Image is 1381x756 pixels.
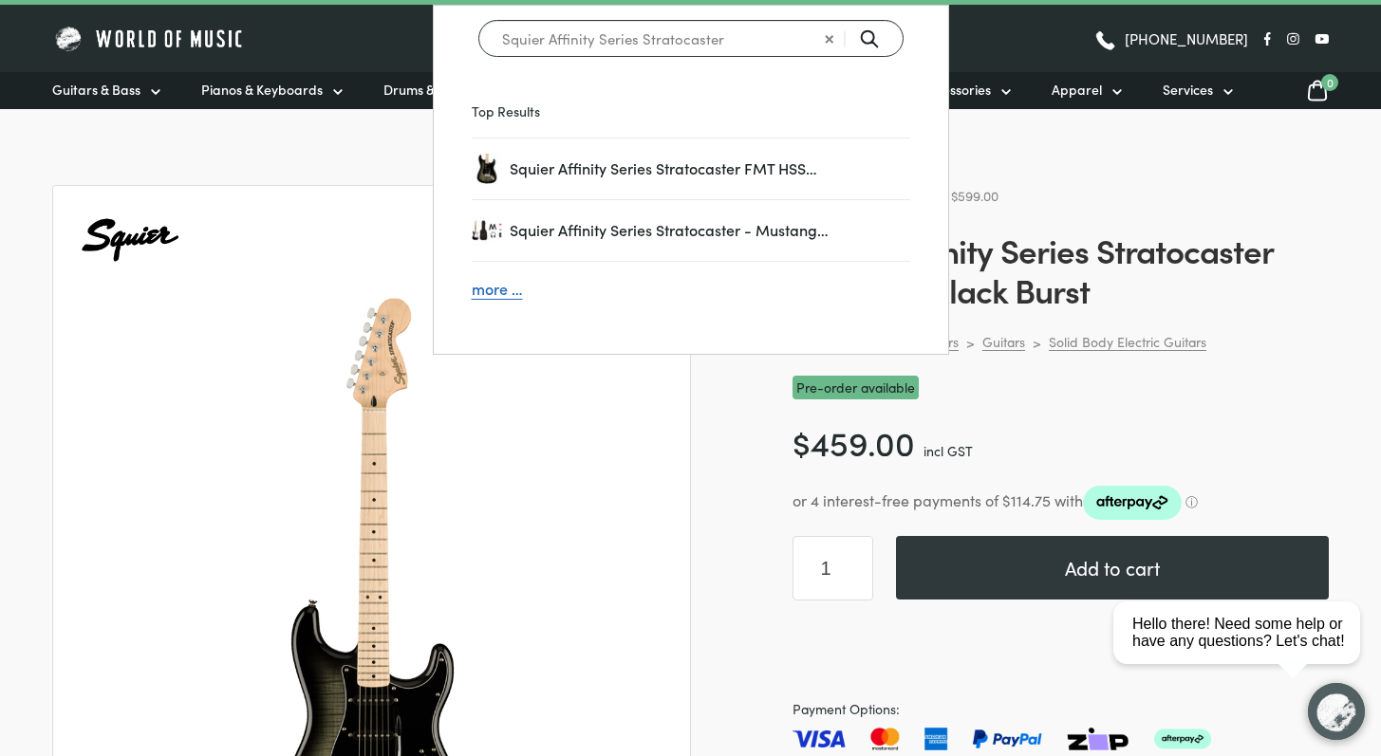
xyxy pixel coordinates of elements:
span: Apparel [1052,80,1102,100]
span: [PHONE_NUMBER] [1125,31,1248,46]
span: Clear [812,18,847,28]
input: Search for a product ... [478,20,904,57]
a: Squier Affinity Series Stratocaster FMT HSS… [472,154,502,184]
span: Services [1163,80,1213,100]
span: Drums & Percussion [383,80,503,100]
a: Guitars [982,333,1025,351]
span: incl GST [924,441,973,460]
span: Accessories [921,80,991,100]
img: Pay with Master card, Visa, American Express and Paypal [793,728,1211,750]
a: Squier Affinity Series Stratocaster - Mustang… [510,218,910,243]
input: Product quantity [793,536,873,600]
span: RRP: $599.00 [918,186,998,205]
h1: Squier Affinity Series Stratocaster FMT HSS Black Burst [793,230,1329,309]
img: Squier Affinity Series Stratocaster FMT HSS Black Burst Front [472,154,502,184]
span: Pianos & Keyboards [201,80,323,100]
span: Pre-order available [793,376,919,399]
a: Squier Affinity Series Stratocaster - Mustang… [472,215,502,246]
span: 0 [1321,74,1338,91]
button: Add to cart [896,536,1329,599]
img: Squier Affinity Series Stratocaster - Mustang Micro Pack [472,215,502,246]
bdi: 459.00 [793,418,915,465]
a: Solid Body Electric Guitars [1049,333,1206,351]
div: > [1033,334,1041,351]
span: Guitars & Bass [52,80,140,100]
div: > [966,334,975,351]
iframe: Chat with our support team [1106,547,1381,756]
img: World of Music [52,24,247,53]
img: Squier [76,186,184,294]
a: Squier Affinity Series Stratocaster FMT HSS… [510,157,910,181]
a: [PHONE_NUMBER] [1093,25,1248,53]
span: Payment Options: [793,698,1329,720]
a: more … [472,277,910,302]
iframe: PayPal [793,623,1329,675]
span: $ [793,418,811,465]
